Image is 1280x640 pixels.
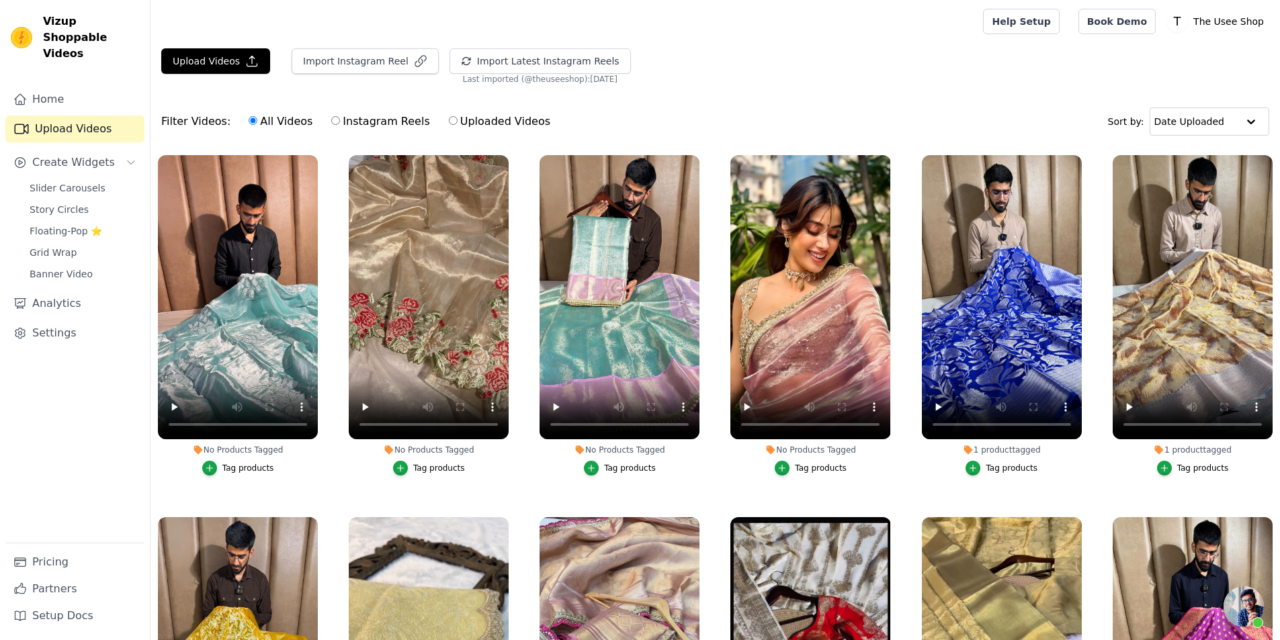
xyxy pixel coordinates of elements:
button: Tag products [966,461,1037,475]
a: Setup Docs [5,602,144,629]
button: Tag products [393,461,465,475]
span: Grid Wrap [30,246,77,259]
div: 1 product tagged [922,445,1082,455]
div: No Products Tagged [158,445,318,455]
label: Uploaded Videos [448,113,551,130]
button: Upload Videos [161,48,270,74]
div: Tag products [1177,463,1229,473]
div: Tag products [413,463,465,473]
span: Slider Carousels [30,181,105,195]
button: Tag products [1157,461,1229,475]
text: T [1173,15,1181,28]
a: Banner Video [22,265,144,283]
span: Create Widgets [32,154,115,171]
div: Tag products [795,463,847,473]
a: Upload Videos [5,116,144,142]
a: Book Demo [1078,9,1156,34]
a: Help Setup [983,9,1059,34]
div: Tag products [986,463,1037,473]
span: Floating-Pop ⭐ [30,224,102,238]
div: Filter Videos: [161,106,558,137]
a: Home [5,86,144,113]
div: Tag products [604,463,656,473]
button: Tag products [584,461,656,475]
a: Open chat [1224,586,1264,627]
label: Instagram Reels [331,113,430,130]
span: Last imported (@ theuseeshop ): [DATE] [463,74,617,85]
div: No Products Tagged [349,445,509,455]
a: Floating-Pop ⭐ [22,222,144,240]
p: The Usee Shop [1188,9,1269,34]
div: No Products Tagged [730,445,890,455]
span: Story Circles [30,203,89,216]
div: Sort by: [1108,107,1270,136]
span: Vizup Shoppable Videos [43,13,139,62]
input: Instagram Reels [331,116,340,125]
div: No Products Tagged [540,445,699,455]
div: 1 product tagged [1113,445,1273,455]
input: Uploaded Videos [449,116,458,125]
button: T The Usee Shop [1166,9,1269,34]
label: All Videos [248,113,313,130]
a: Analytics [5,290,144,317]
button: Import Instagram Reel [292,48,439,74]
a: Pricing [5,549,144,576]
img: Vizup [11,27,32,48]
button: Tag products [775,461,847,475]
a: Partners [5,576,144,602]
a: Grid Wrap [22,243,144,262]
a: Slider Carousels [22,179,144,197]
input: All Videos [249,116,257,125]
span: Banner Video [30,267,93,281]
button: Import Latest Instagram Reels [450,48,631,74]
button: Tag products [202,461,274,475]
button: Create Widgets [5,149,144,176]
div: Tag products [222,463,274,473]
a: Story Circles [22,200,144,219]
a: Settings [5,320,144,347]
